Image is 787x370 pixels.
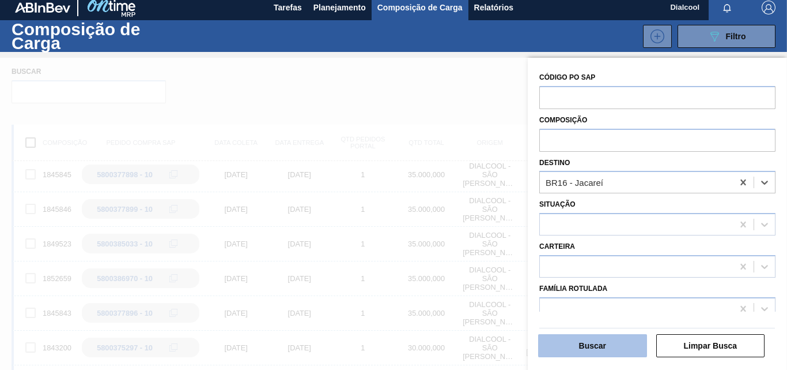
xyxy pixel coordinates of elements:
label: Situação [539,200,576,208]
h1: Composição de Carga [12,23,189,49]
span: Planejamento [313,1,366,14]
div: BR16 - Jacareí [546,178,603,188]
span: Composição de Carga [377,1,463,14]
label: Carteira [539,242,575,251]
img: Logout [762,1,775,14]
span: Relatórios [474,1,513,14]
div: Nova Composição [637,25,672,48]
label: Destino [539,159,570,167]
label: Código PO SAP [539,73,595,81]
button: Buscar [538,334,647,357]
label: Família Rotulada [539,285,607,293]
button: Filtro [678,25,775,48]
img: TNhmsLtSVTkK8tSr43FrP2fwEKptu5GPRR3wAAAABJRU5ErkJggg== [15,2,70,13]
label: Composição [539,116,587,124]
span: Tarefas [274,1,302,14]
span: Filtro [726,32,746,41]
button: Limpar Busca [656,334,765,357]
